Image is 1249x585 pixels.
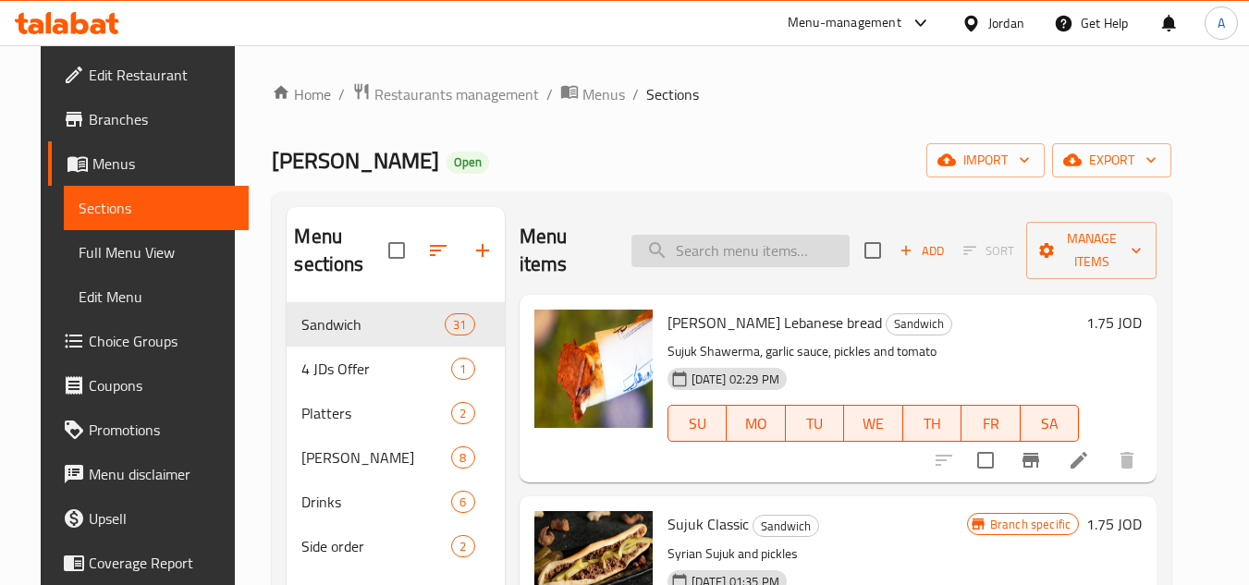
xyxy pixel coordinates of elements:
[961,405,1021,442] button: FR
[631,235,850,267] input: search
[646,83,699,105] span: Sections
[89,64,235,86] span: Edit Restaurant
[352,82,539,106] a: Restaurants management
[1218,13,1225,33] span: A
[287,391,504,435] div: Platters2
[89,463,235,485] span: Menu disclaimer
[447,154,489,170] span: Open
[447,152,489,174] div: Open
[667,309,882,336] span: [PERSON_NAME] Lebanese bread
[911,410,955,437] span: TH
[520,223,610,278] h2: Menu items
[301,535,451,557] span: Side order
[272,82,1171,106] nav: breadcrumb
[451,402,474,424] div: items
[377,231,416,270] span: Select all sections
[272,140,439,181] span: [PERSON_NAME]
[48,319,250,363] a: Choice Groups
[416,228,460,273] span: Sort sections
[853,231,892,270] span: Select section
[560,82,625,106] a: Menus
[966,441,1005,480] span: Select to update
[452,494,473,511] span: 6
[92,152,235,175] span: Menus
[1021,405,1080,442] button: SA
[48,408,250,452] a: Promotions
[667,405,727,442] button: SU
[48,53,250,97] a: Edit Restaurant
[753,515,819,537] div: Sandwich
[452,449,473,467] span: 8
[445,313,474,335] div: items
[941,149,1030,172] span: import
[788,12,901,34] div: Menu-management
[79,286,235,308] span: Edit Menu
[64,230,250,274] a: Full Menu View
[727,405,786,442] button: MO
[983,516,1078,533] span: Branch specific
[48,97,250,141] a: Branches
[1026,222,1157,279] button: Manage items
[1086,310,1142,335] h6: 1.75 JOD
[988,13,1024,33] div: Jordan
[1067,149,1157,172] span: export
[1009,438,1053,482] button: Branch-specific-item
[301,358,451,380] span: 4 JDs Offer
[287,480,504,524] div: Drinks6
[969,410,1013,437] span: FR
[287,295,504,576] nav: Menu sections
[294,223,387,278] h2: Menu sections
[89,419,235,441] span: Promotions
[272,83,331,105] a: Home
[892,237,951,265] button: Add
[793,410,838,437] span: TU
[951,237,1026,265] span: Select section first
[48,452,250,496] a: Menu disclaimer
[89,330,235,352] span: Choice Groups
[301,446,451,469] div: Per Kilo
[287,347,504,391] div: 4 JDs Offer1
[287,302,504,347] div: Sandwich31
[734,410,778,437] span: MO
[89,108,235,130] span: Branches
[1028,410,1072,437] span: SA
[48,363,250,408] a: Coupons
[632,83,639,105] li: /
[892,237,951,265] span: Add item
[582,83,625,105] span: Menus
[667,542,967,566] p: Syrian Sujuk and pickles
[301,446,451,469] span: [PERSON_NAME]
[851,410,896,437] span: WE
[89,374,235,396] span: Coupons
[667,510,749,538] span: Sujuk Classic
[903,405,962,442] button: TH
[887,313,951,335] span: Sandwich
[1105,438,1149,482] button: delete
[338,83,345,105] li: /
[667,340,1080,363] p: Sujuk Shawerma, garlic sauce, pickles and tomato
[287,524,504,568] div: Side order2
[301,402,451,424] span: Platters
[897,240,947,262] span: Add
[452,538,473,555] span: 2
[451,446,474,469] div: items
[446,316,473,334] span: 31
[301,491,451,513] span: Drinks
[451,535,474,557] div: items
[301,313,445,335] div: Sandwich
[374,83,539,105] span: Restaurants management
[79,197,235,219] span: Sections
[48,141,250,186] a: Menus
[844,405,903,442] button: WE
[926,143,1045,177] button: import
[786,405,845,442] button: TU
[534,310,653,428] img: Sujuk Shawarma Lebanese bread
[676,410,719,437] span: SU
[546,83,553,105] li: /
[64,186,250,230] a: Sections
[1052,143,1171,177] button: export
[89,507,235,530] span: Upsell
